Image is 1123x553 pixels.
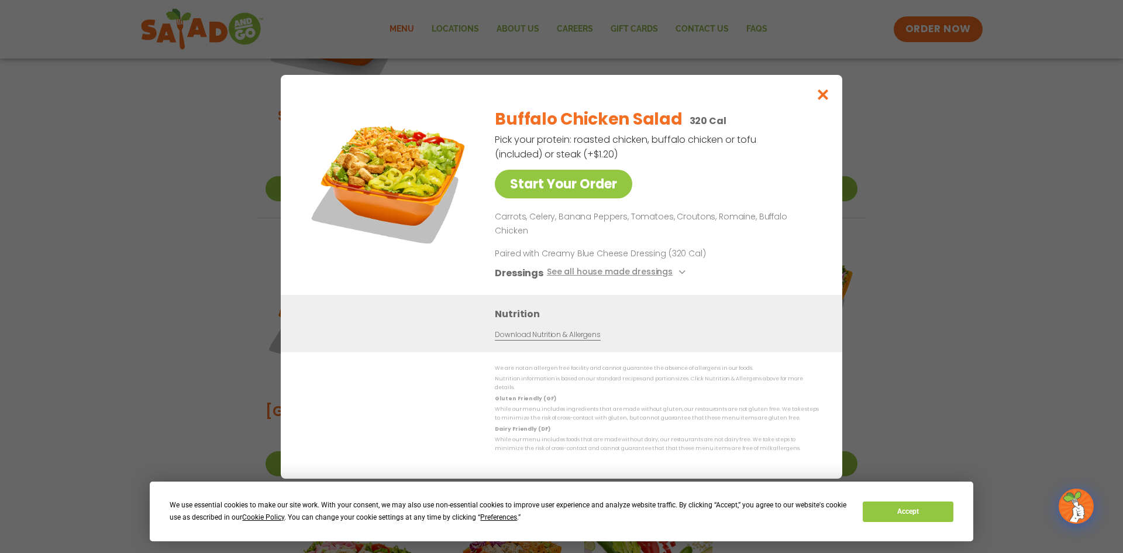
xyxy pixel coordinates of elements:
p: Nutrition information is based on our standard recipes and portion sizes. Click Nutrition & Aller... [495,375,819,393]
h2: Buffalo Chicken Salad [495,107,682,132]
a: Download Nutrition & Allergens [495,329,600,340]
p: Carrots, Celery, Banana Peppers, Tomatoes, Croutons, Romaine, Buffalo Chicken [495,210,814,238]
p: Pick your protein: roasted chicken, buffalo chicken or tofu (included) or steak (+$1.20) [495,132,758,162]
img: wpChatIcon [1060,490,1093,523]
strong: Gluten Friendly (GF) [495,394,556,401]
p: While our menu includes foods that are made without dairy, our restaurants are not dairy free. We... [495,435,819,454]
span: Cookie Policy [242,513,284,521]
span: Preferences [480,513,517,521]
p: 320 Cal [690,114,726,128]
button: Close modal [804,75,842,114]
button: See all house made dressings [547,265,689,280]
strong: Dairy Friendly (DF) [495,425,550,432]
p: We are not an allergen free facility and cannot guarantee the absence of allergens in our foods. [495,364,819,373]
h3: Nutrition [495,306,825,321]
div: We use essential cookies to make our site work. With your consent, we may also use non-essential ... [170,499,849,524]
img: Featured product photo for Buffalo Chicken Salad [307,98,471,262]
p: While our menu includes ingredients that are made without gluten, our restaurants are not gluten ... [495,405,819,423]
h3: Dressings [495,265,543,280]
p: Paired with Creamy Blue Cheese Dressing (320 Cal) [495,247,711,259]
button: Accept [863,502,953,522]
div: Cookie Consent Prompt [150,482,973,541]
a: Start Your Order [495,170,632,198]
